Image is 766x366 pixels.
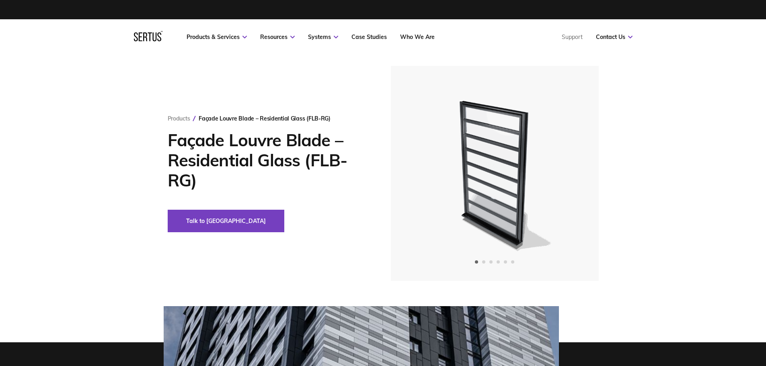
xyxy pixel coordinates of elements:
span: Go to slide 3 [489,260,493,264]
button: Talk to [GEOGRAPHIC_DATA] [168,210,284,232]
a: Products [168,115,190,122]
a: Who We Are [400,33,435,41]
h1: Façade Louvre Blade – Residential Glass (FLB-RG) [168,130,367,190]
span: Go to slide 5 [504,260,507,264]
a: Support [562,33,583,41]
a: Systems [308,33,338,41]
a: Resources [260,33,295,41]
span: Go to slide 2 [482,260,485,264]
span: Go to slide 6 [511,260,514,264]
span: Go to slide 4 [497,260,500,264]
a: Products & Services [187,33,247,41]
a: Case Studies [351,33,387,41]
a: Contact Us [596,33,633,41]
